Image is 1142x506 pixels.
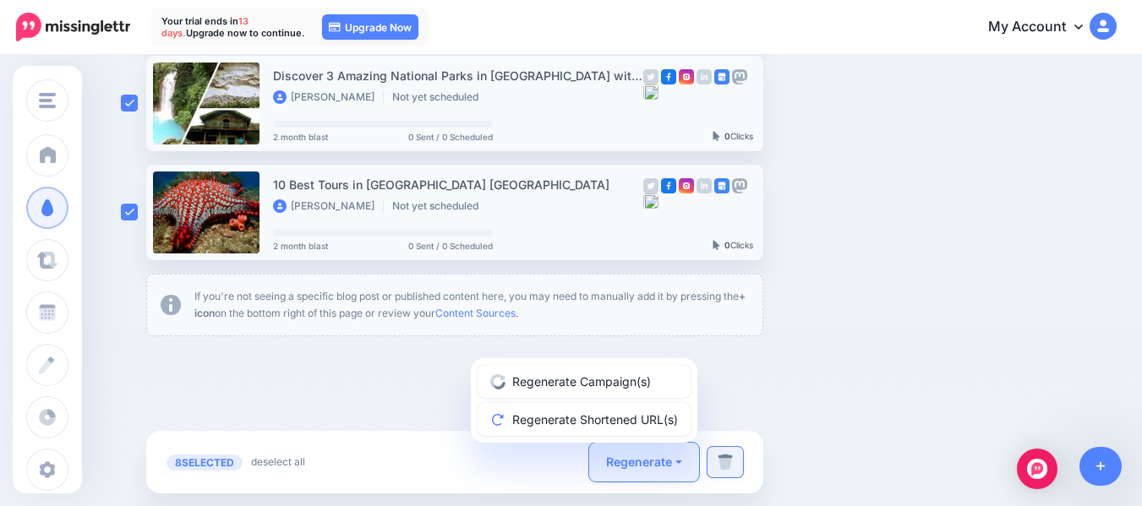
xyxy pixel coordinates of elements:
p: Your trial ends in Upgrade now to continue. [161,15,305,39]
img: menu.png [39,93,56,108]
li: Not yet scheduled [392,90,487,104]
div: Open Intercom Messenger [1017,449,1057,489]
span: SELECTED [167,454,243,471]
span: 0 Sent / 0 Scheduled [408,242,493,250]
button: Regenerate [589,443,699,482]
img: google_business-square.png [714,178,729,193]
img: pointer-grey-darker.png [713,240,720,250]
span: 8 [175,457,182,468]
img: mastodon-grey-square.png [732,178,747,193]
b: 0 [724,240,730,250]
span: 2 month blast [273,133,328,141]
img: bluesky-grey-square.png [643,84,658,100]
li: [PERSON_NAME] [273,90,384,104]
img: twitter-grey-square.png [643,178,658,193]
b: 0 [724,131,730,141]
img: linkedin-grey-square.png [697,178,712,193]
div: 10 Best Tours in [GEOGRAPHIC_DATA] [GEOGRAPHIC_DATA] [273,175,643,194]
div: Regenerate [471,358,697,443]
img: info-circle-grey.png [161,295,181,315]
p: If you're not seeing a specific blog post or published content here, you may need to manually add... [194,288,749,322]
img: twitter-grey-square.png [643,69,658,84]
a: Upgrade Now [322,14,418,40]
a: Regenerate Shortened URL(s) [478,403,691,436]
li: Not yet scheduled [392,199,487,213]
img: facebook-square.png [661,178,676,193]
img: instagram-square.png [679,178,694,193]
img: Missinglettr [16,13,130,41]
img: linkedin-grey-square.png [697,69,712,84]
a: Regenerate Campaign(s) [478,365,691,398]
div: Clicks [713,132,753,142]
img: pointer-grey-darker.png [713,131,720,141]
img: instagram-square.png [679,69,694,84]
img: facebook-square.png [661,69,676,84]
li: [PERSON_NAME] [273,199,384,213]
a: deselect all [251,454,305,471]
span: 2 month blast [273,242,328,250]
img: bluesky-grey-square.png [643,193,658,209]
img: google_business-square.png [714,69,729,84]
div: Discover 3 Amazing National Parks in [GEOGRAPHIC_DATA] with Best Tours CR [273,66,643,85]
span: 13 days. [161,15,249,39]
b: + icon [194,290,746,319]
div: Clicks [713,241,753,251]
span: 0 Sent / 0 Scheduled [408,133,493,141]
img: restart-grey.png [490,374,505,389]
img: mastodon-grey-square.png [732,69,747,84]
img: trash.png [718,454,733,471]
a: My Account [971,7,1117,48]
a: Content Sources [435,307,516,319]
